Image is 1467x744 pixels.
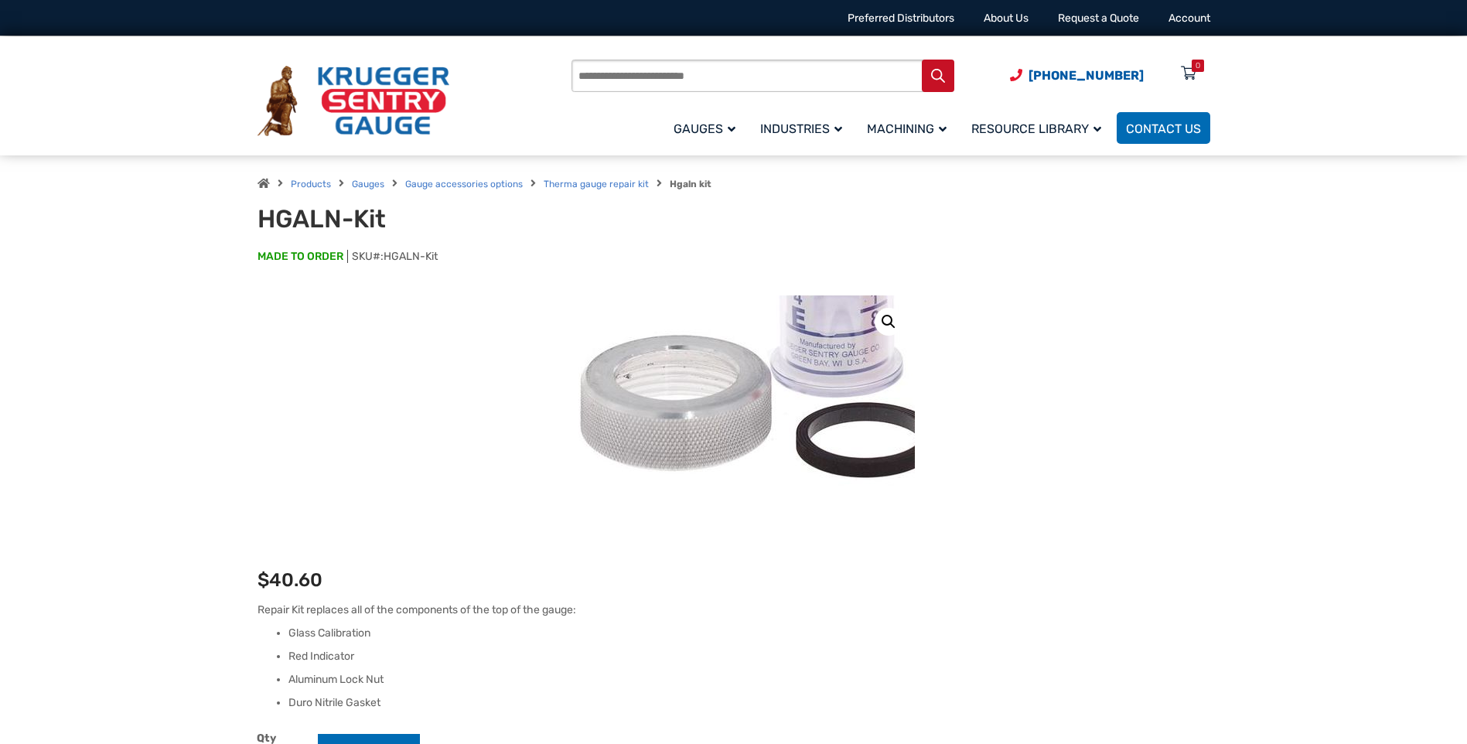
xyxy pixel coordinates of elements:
a: Contact Us [1117,112,1210,144]
span: Resource Library [971,121,1101,136]
a: View full-screen image gallery [875,308,902,336]
a: Account [1168,12,1210,25]
strong: Hgaln kit [670,179,711,189]
h1: HGALN-Kit [258,204,639,234]
a: Preferred Distributors [848,12,954,25]
div: 0 [1196,60,1200,72]
span: SKU#: [347,250,438,263]
li: Red Indicator [288,649,1210,664]
img: Krueger Sentry Gauge [258,66,449,137]
li: Duro Nitrile Gasket [288,695,1210,711]
span: [PHONE_NUMBER] [1029,68,1144,83]
a: About Us [984,12,1029,25]
a: Phone Number (920) 434-8860 [1010,66,1144,85]
span: Machining [867,121,947,136]
span: MADE TO ORDER [258,249,343,264]
span: $ [258,569,269,591]
span: Contact Us [1126,121,1201,136]
p: Repair Kit replaces all of the components of the top of the gauge: [258,602,1210,618]
a: Resource Library [962,110,1117,146]
a: Industries [751,110,858,146]
a: Therma gauge repair kit [544,179,649,189]
a: Gauges [352,179,384,189]
a: Gauge accessories options [405,179,523,189]
bdi: 40.60 [258,569,322,591]
a: Machining [858,110,962,146]
li: Glass Calibration [288,626,1210,641]
span: Gauges [674,121,735,136]
a: Request a Quote [1058,12,1139,25]
span: HGALN-Kit [384,250,438,263]
li: Aluminum Lock Nut [288,672,1210,688]
a: Products [291,179,331,189]
a: Gauges [664,110,751,146]
span: Industries [760,121,842,136]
